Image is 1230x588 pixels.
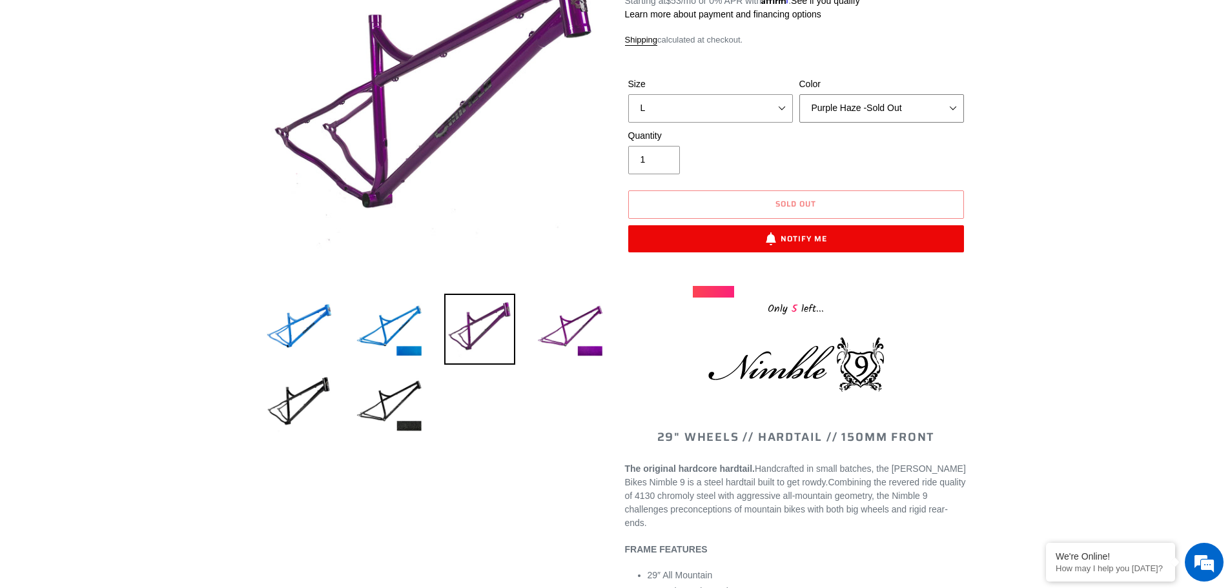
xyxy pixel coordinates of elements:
[628,129,793,143] label: Quantity
[625,463,966,487] span: Handcrafted in small batches, the [PERSON_NAME] Bikes Nimble 9 is a steel hardtail built to get r...
[625,544,708,554] b: FRAME FEATURES
[628,77,793,91] label: Size
[625,35,658,46] a: Shipping
[775,198,816,210] span: Sold out
[1056,551,1165,562] div: We're Online!
[799,77,964,91] label: Color
[788,301,801,317] span: 5
[263,369,334,440] img: Load image into Gallery viewer, NIMBLE 9 - Frameset
[444,294,515,365] img: Load image into Gallery viewer, NIMBLE 9 - Frameset
[628,190,964,219] button: Sold out
[693,298,899,318] div: Only left...
[628,225,964,252] button: Notify Me
[263,294,334,365] img: Load image into Gallery viewer, NIMBLE 9 - Frameset
[354,294,425,365] img: Load image into Gallery viewer, NIMBLE 9 - Frameset
[1056,563,1165,573] p: How may I help you today?
[648,570,713,580] span: 29″ All Mountain
[625,477,966,528] span: Combining the revered ride quality of 4130 chromoly steel with aggressive all-mountain geometry, ...
[625,9,821,19] a: Learn more about payment and financing options
[535,294,606,365] img: Load image into Gallery viewer, NIMBLE 9 - Frameset
[625,34,967,46] div: calculated at checkout.
[625,463,755,474] strong: The original hardcore hardtail.
[657,428,935,446] span: 29" WHEELS // HARDTAIL // 150MM FRONT
[354,369,425,440] img: Load image into Gallery viewer, NIMBLE 9 - Frameset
